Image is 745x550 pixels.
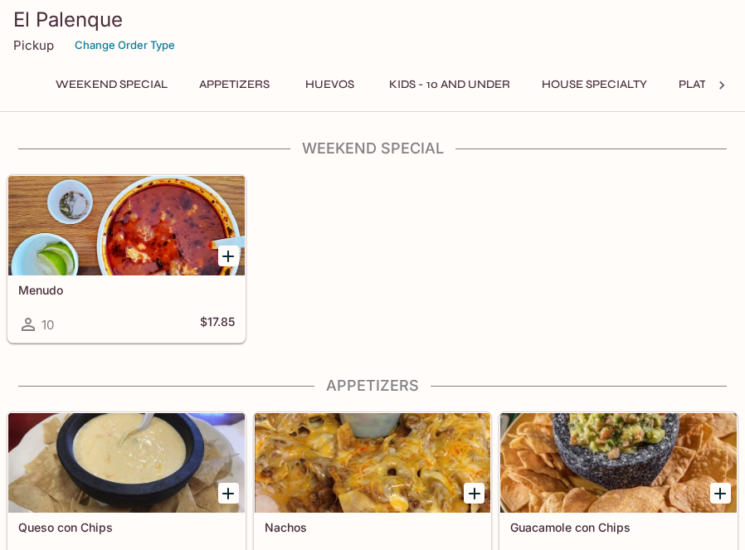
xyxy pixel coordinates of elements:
h5: Guacamole con Chips [510,520,727,534]
button: Add Menudo [218,246,239,266]
h5: Nachos [265,520,481,534]
div: Queso con Chips [8,413,245,513]
h3: El Palenque [13,7,732,32]
span: 10 [41,317,54,333]
button: Kids - 10 and Under [380,73,519,96]
h4: Weekend Special [7,139,738,158]
p: Pickup [13,37,54,53]
button: Appetizers [190,73,279,96]
h5: $17.85 [200,314,235,334]
button: Add Nachos [464,483,484,504]
button: Change Order Type [67,32,183,58]
a: Menudo10$17.85 [7,175,246,343]
div: Nachos [255,413,491,513]
button: Add Queso con Chips [218,483,239,504]
div: Menudo [8,176,245,275]
h5: Menudo [18,283,235,297]
button: Weekend Special [46,73,177,96]
h5: Queso con Chips [18,520,235,534]
button: Add Guacamole con Chips [710,483,731,504]
button: House Specialty [533,73,656,96]
button: Huevos [292,73,367,96]
h4: Appetizers [7,377,738,395]
div: Guacamole con Chips [500,413,737,513]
